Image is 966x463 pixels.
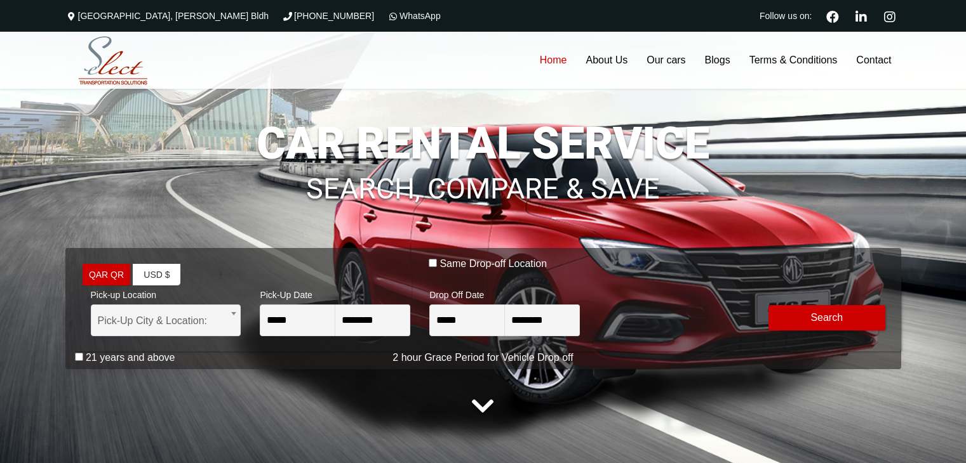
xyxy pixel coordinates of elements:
[821,9,844,23] a: Facebook
[260,282,410,304] span: Pick-Up Date
[850,9,873,23] a: Linkedin
[740,32,847,89] a: Terms & Conditions
[429,282,580,304] span: Drop Off Date
[847,32,901,89] a: Contact
[65,350,901,365] p: 2 hour Grace Period for Vehicle Drop off
[637,32,695,89] a: Our cars
[387,11,441,21] a: WhatsApp
[879,9,901,23] a: Instagram
[281,11,374,21] a: [PHONE_NUMBER]
[65,155,901,204] h1: SEARCH, COMPARE & SAVE
[530,32,577,89] a: Home
[695,32,740,89] a: Blogs
[133,264,180,286] a: USD $
[768,305,885,330] button: Modify Search
[576,32,637,89] a: About Us
[83,264,130,286] a: QAR QR
[65,121,901,166] h1: CAR RENTAL SERVICE
[69,34,158,88] img: Select Rent a Car
[439,258,547,270] label: Same Drop-off Location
